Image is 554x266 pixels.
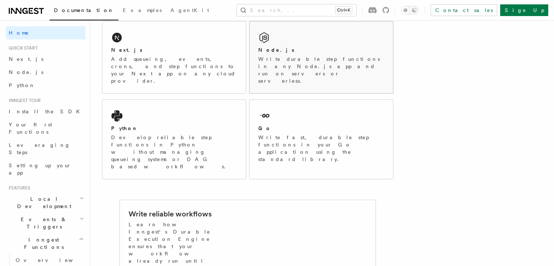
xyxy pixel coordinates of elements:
[6,213,86,233] button: Events & Triggers
[6,185,30,191] span: Features
[6,118,86,138] a: Your first Functions
[6,195,79,210] span: Local Development
[166,2,213,20] a: AgentKit
[335,7,352,14] kbd: Ctrl+K
[431,4,497,16] a: Contact sales
[9,29,29,36] span: Home
[6,159,86,179] a: Setting up your app
[6,105,86,118] a: Install the SDK
[249,21,393,94] a: Node.jsWrite durable step functions in any Node.js app and run on servers or serverless.
[6,233,86,254] button: Inngest Functions
[118,2,166,20] a: Examples
[6,26,86,39] a: Home
[401,6,419,15] button: Toggle dark mode
[258,125,271,132] h2: Go
[500,4,548,16] a: Sign Up
[129,209,212,219] h2: Write reliable workflows
[6,66,86,79] a: Node.js
[9,82,35,88] span: Python
[6,45,38,51] span: Quick start
[111,134,237,170] p: Develop reliable step functions in Python without managing queueing systems or DAG based workflows.
[6,138,86,159] a: Leveraging Steps
[9,142,70,155] span: Leveraging Steps
[6,216,79,230] span: Events & Triggers
[9,163,71,176] span: Setting up your app
[170,7,209,13] span: AgentKit
[9,69,43,75] span: Node.js
[6,52,86,66] a: Next.js
[123,7,162,13] span: Examples
[50,2,118,20] a: Documentation
[9,122,52,135] span: Your first Functions
[54,7,114,13] span: Documentation
[6,192,86,213] button: Local Development
[9,109,84,114] span: Install the SDK
[102,99,246,179] a: PythonDevelop reliable step functions in Python without managing queueing systems or DAG based wo...
[258,46,294,54] h2: Node.js
[111,125,138,132] h2: Python
[237,4,356,16] button: Search...Ctrl+K
[111,55,237,85] p: Add queueing, events, crons, and step functions to your Next app on any cloud provider.
[249,99,393,179] a: GoWrite fast, durable step functions in your Go application using the standard library.
[16,257,91,263] span: Overview
[258,134,384,163] p: Write fast, durable step functions in your Go application using the standard library.
[6,236,79,251] span: Inngest Functions
[9,56,43,62] span: Next.js
[111,46,142,54] h2: Next.js
[6,98,41,103] span: Inngest tour
[258,55,384,85] p: Write durable step functions in any Node.js app and run on servers or serverless.
[6,79,86,92] a: Python
[102,21,246,94] a: Next.jsAdd queueing, events, crons, and step functions to your Next app on any cloud provider.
